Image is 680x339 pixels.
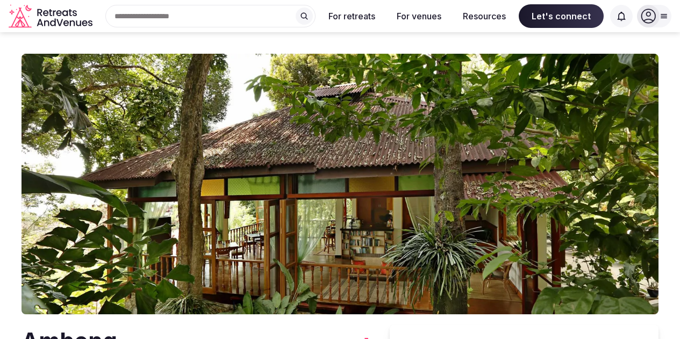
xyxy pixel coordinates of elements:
img: Venue cover photo [22,54,658,314]
a: Visit the homepage [9,4,95,28]
button: Resources [454,4,514,28]
button: For venues [388,4,450,28]
span: Let's connect [519,4,604,28]
button: For retreats [320,4,384,28]
svg: Retreats and Venues company logo [9,4,95,28]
